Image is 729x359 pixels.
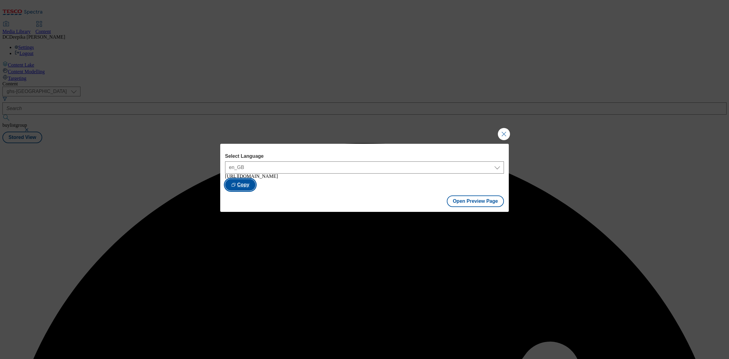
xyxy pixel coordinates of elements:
[447,195,504,207] button: Open Preview Page
[498,128,510,140] button: Close Modal
[225,174,504,179] div: [URL][DOMAIN_NAME]
[225,154,504,159] label: Select Language
[220,144,509,212] div: Modal
[225,179,255,191] button: Copy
